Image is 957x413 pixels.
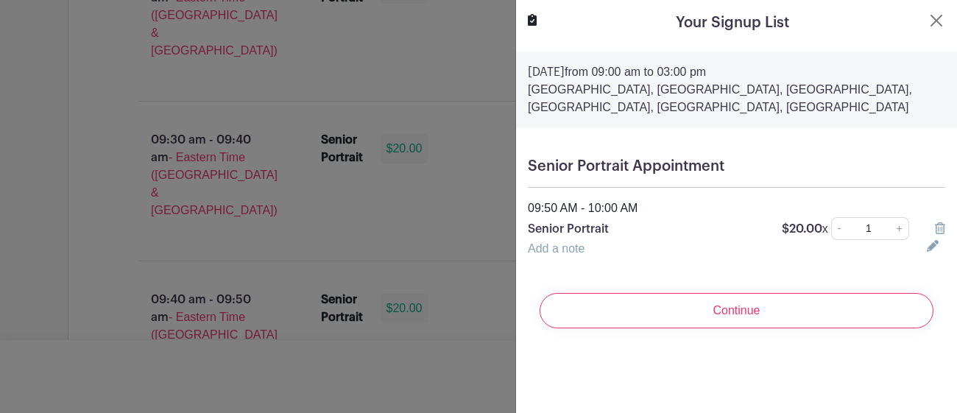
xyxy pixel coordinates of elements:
[676,12,789,34] h5: Your Signup List
[528,158,945,175] h5: Senior Portrait Appointment
[519,200,954,217] div: 09:50 AM - 10:00 AM
[831,217,847,240] a: -
[822,222,828,235] span: x
[528,63,945,81] p: from 09:00 am to 03:00 pm
[540,293,933,328] input: Continue
[528,242,585,255] a: Add a note
[891,217,909,240] a: +
[782,220,828,238] p: $20.00
[528,220,764,238] p: Senior Portrait
[528,66,565,78] strong: [DATE]
[928,12,945,29] button: Close
[528,81,945,116] p: [GEOGRAPHIC_DATA], [GEOGRAPHIC_DATA], [GEOGRAPHIC_DATA], [GEOGRAPHIC_DATA], [GEOGRAPHIC_DATA], [G...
